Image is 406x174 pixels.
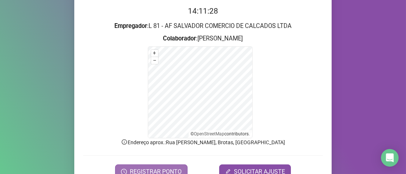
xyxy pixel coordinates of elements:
[114,22,147,29] strong: Empregador
[151,57,158,64] button: –
[151,50,158,57] button: +
[83,138,323,146] p: Endereço aprox. : Rua [PERSON_NAME], Brotas, [GEOGRAPHIC_DATA]
[381,149,399,167] div: Open Intercom Messenger
[191,131,250,136] li: © contributors.
[194,131,225,136] a: OpenStreetMap
[83,34,323,43] h3: : [PERSON_NAME]
[188,7,218,15] time: 14:11:28
[83,21,323,31] h3: : L 81 - AF SALVADOR COMERCIO DE CALCADOS LTDA
[121,139,128,145] span: info-circle
[163,35,196,42] strong: Colaborador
